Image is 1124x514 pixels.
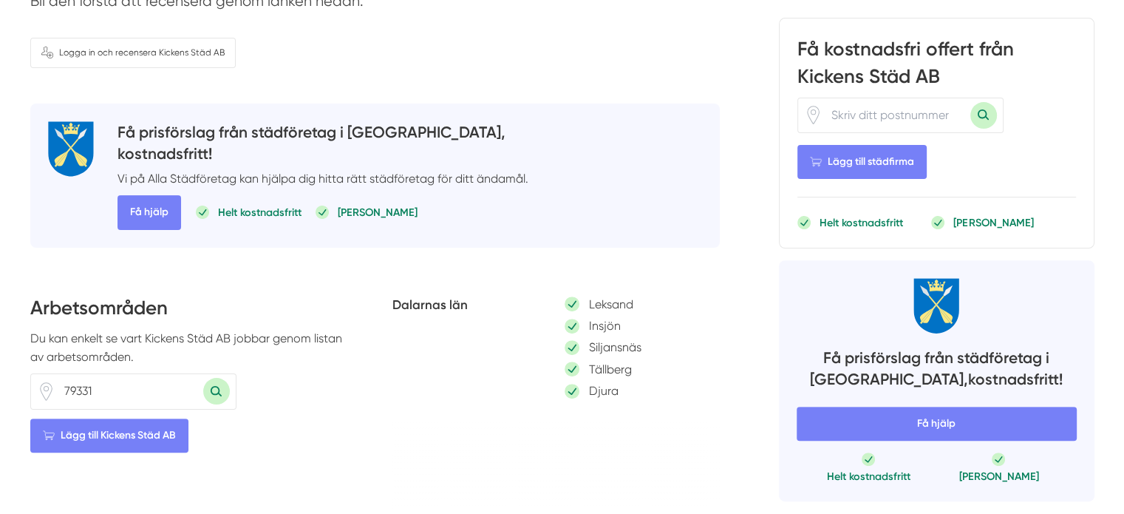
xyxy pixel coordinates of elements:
svg: Pin / Karta [804,106,822,124]
p: Tällberg [588,360,631,379]
: Lägg till Kickens Städ AB [30,419,188,453]
button: Sök med postnummer [203,378,230,405]
p: Insjön [588,317,620,335]
h3: Arbetsområden [30,295,358,329]
p: Djura [588,382,618,400]
a: Logga in och recensera Kickens Städ AB [30,38,236,68]
span: Klicka för att använda din position. [804,106,822,124]
h5: Dalarnas län [392,295,529,319]
p: [PERSON_NAME] [338,205,418,220]
p: [PERSON_NAME] [958,469,1038,484]
span: Få hjälp [797,407,1077,441]
p: Helt kostnadsfritt [820,215,903,230]
p: Helt kostnadsfritt [218,205,302,220]
p: Leksand [588,295,633,314]
span: Få hjälp [117,195,181,229]
input: Skriv ditt postnummer [55,374,203,408]
h4: Få prisförslag från städföretag i [GEOGRAPHIC_DATA], kostnadsfritt! [797,347,1077,395]
svg: Pin / Karta [37,382,55,401]
button: Sök med postnummer [970,102,997,129]
p: Helt kostnadsfritt [827,469,910,484]
h3: Få kostnadsfri offert från Kickens Städ AB [797,36,1076,97]
span: Klicka för att använda din position. [37,382,55,401]
: Lägg till städfirma [797,145,927,179]
h4: Få prisförslag från städföretag i [GEOGRAPHIC_DATA], kostnadsfritt! [117,121,528,169]
p: Vi på Alla Städföretag kan hjälpa dig hitta rätt städföretag för ditt ändamål. [117,169,528,188]
span: Logga in och recensera Kickens Städ AB [59,46,225,60]
input: Skriv ditt postnummer [822,98,970,132]
p: [PERSON_NAME] [953,215,1033,230]
p: Siljansnäs [588,338,641,356]
p: Du kan enkelt se vart Kickens Städ AB jobbar genom listan av arbetsområden. [30,329,358,367]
